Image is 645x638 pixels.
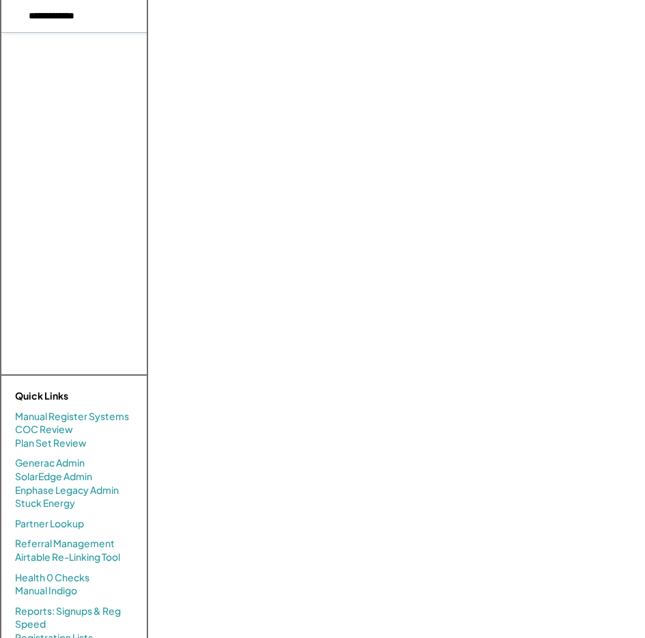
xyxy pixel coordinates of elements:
[15,605,133,631] a: Reports: Signups & Reg Speed
[15,517,84,531] a: Partner Lookup
[15,389,152,403] div: Quick Links
[15,470,92,484] a: SolarEdge Admin
[15,584,77,598] a: Manual Indigo
[15,436,87,450] a: Plan Set Review
[15,571,89,585] a: Health 0 Checks
[15,551,120,564] a: Airtable Re-Linking Tool
[15,484,119,497] a: Enphase Legacy Admin
[15,423,73,436] a: COC Review
[15,410,129,424] a: Manual Register Systems
[15,456,85,470] a: Generac Admin
[15,497,75,510] a: Stuck Energy
[15,537,115,551] a: Referral Management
